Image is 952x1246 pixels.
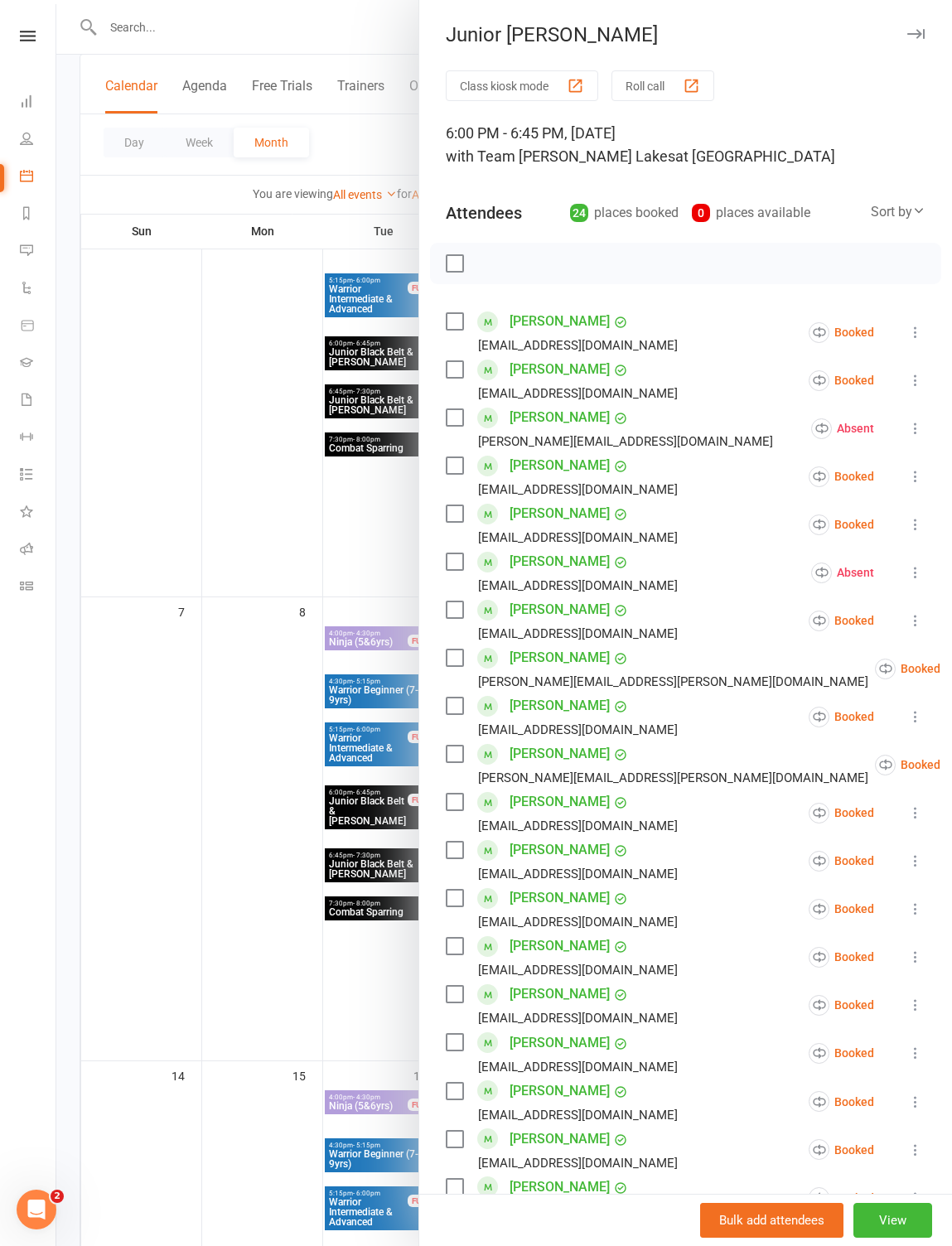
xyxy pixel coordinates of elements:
iframe: Intercom live chat [17,1190,56,1229]
div: Booked [809,851,874,872]
div: [EMAIL_ADDRESS][DOMAIN_NAME] [478,959,678,981]
div: [PERSON_NAME][EMAIL_ADDRESS][DOMAIN_NAME] [478,431,773,452]
div: Booked [809,995,874,1016]
span: at [GEOGRAPHIC_DATA] [675,147,835,165]
div: Booked [809,322,874,343]
div: places available [692,201,810,225]
a: [PERSON_NAME] [510,356,610,383]
a: Roll call kiosk mode [20,532,57,569]
button: Class kiosk mode [446,70,598,101]
span: 2 [51,1190,64,1203]
div: [EMAIL_ADDRESS][DOMAIN_NAME] [478,479,678,500]
div: [EMAIL_ADDRESS][DOMAIN_NAME] [478,1152,678,1174]
div: places booked [570,201,679,225]
a: [PERSON_NAME] [510,308,610,335]
a: People [20,122,57,159]
a: [PERSON_NAME] [510,837,610,863]
div: 6:00 PM - 6:45 PM, [DATE] [446,122,925,168]
div: Sort by [871,201,925,223]
a: Class kiosk mode [20,569,57,606]
div: [EMAIL_ADDRESS][DOMAIN_NAME] [478,527,678,548]
div: Booked [809,370,874,391]
div: [EMAIL_ADDRESS][DOMAIN_NAME] [478,575,678,596]
a: [PERSON_NAME] [510,1030,610,1056]
div: Booked [809,707,874,727]
a: Dashboard [20,85,57,122]
a: [PERSON_NAME] [510,1126,610,1152]
div: Booked [875,755,940,775]
a: Product Sales [20,308,57,345]
button: View [853,1203,932,1238]
div: [PERSON_NAME][EMAIL_ADDRESS][PERSON_NAME][DOMAIN_NAME] [478,767,868,789]
a: [PERSON_NAME] [510,645,610,671]
a: [PERSON_NAME] [510,693,610,719]
a: [PERSON_NAME] [510,548,610,575]
div: [EMAIL_ADDRESS][DOMAIN_NAME] [478,383,678,404]
a: Reports [20,196,57,234]
div: Junior [PERSON_NAME] [419,23,952,46]
div: 24 [570,204,588,222]
div: Booked [875,659,940,679]
a: [PERSON_NAME] [510,500,610,527]
a: [PERSON_NAME] [510,885,610,911]
a: [PERSON_NAME] [510,981,610,1007]
a: [PERSON_NAME] [510,596,610,623]
a: [PERSON_NAME] [510,789,610,815]
button: Bulk add attendees [700,1203,843,1238]
div: [EMAIL_ADDRESS][DOMAIN_NAME] [478,1056,678,1078]
div: [EMAIL_ADDRESS][DOMAIN_NAME] [478,1007,678,1029]
div: Attendees [446,201,522,225]
a: [PERSON_NAME] [510,1174,610,1200]
a: [PERSON_NAME] [510,404,610,431]
div: Booked [809,947,874,968]
div: Booked [809,1187,874,1208]
div: Absent [811,418,874,439]
div: [EMAIL_ADDRESS][DOMAIN_NAME] [478,719,678,741]
div: Booked [809,1091,874,1112]
div: Booked [809,899,874,920]
a: [PERSON_NAME] [510,1078,610,1104]
span: with Team [PERSON_NAME] Lakes [446,147,675,165]
div: Booked [809,514,874,535]
div: Booked [809,1139,874,1160]
div: [EMAIL_ADDRESS][DOMAIN_NAME] [478,335,678,356]
div: [EMAIL_ADDRESS][DOMAIN_NAME] [478,911,678,933]
div: [EMAIL_ADDRESS][DOMAIN_NAME] [478,623,678,645]
div: Booked [809,1043,874,1064]
div: [PERSON_NAME][EMAIL_ADDRESS][PERSON_NAME][DOMAIN_NAME] [478,671,868,693]
button: Roll call [611,70,714,101]
div: 0 [692,204,710,222]
div: Absent [811,563,874,583]
a: What's New [20,495,57,532]
div: Booked [809,611,874,631]
div: [EMAIL_ADDRESS][DOMAIN_NAME] [478,815,678,837]
a: [PERSON_NAME] [510,933,610,959]
div: [EMAIL_ADDRESS][DOMAIN_NAME] [478,863,678,885]
a: Calendar [20,159,57,196]
div: [EMAIL_ADDRESS][DOMAIN_NAME] [478,1104,678,1126]
div: Booked [809,466,874,487]
a: [PERSON_NAME] [510,452,610,479]
div: Booked [809,803,874,823]
a: [PERSON_NAME] [510,741,610,767]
